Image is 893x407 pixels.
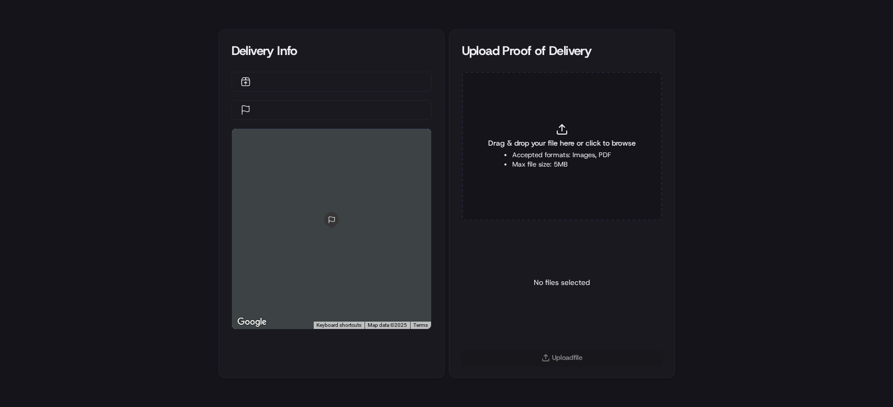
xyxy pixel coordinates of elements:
[534,277,590,288] p: No files selected
[462,42,662,59] div: Upload Proof of Delivery
[316,322,361,329] button: Keyboard shortcuts
[231,42,432,59] div: Delivery Info
[488,138,636,148] span: Drag & drop your file here or click to browse
[413,322,428,328] a: Terms (opens in new tab)
[232,129,431,329] div: 0
[235,315,269,329] img: Google
[512,150,611,160] li: Accepted formats: Images, PDF
[368,322,407,328] span: Map data ©2025
[512,160,611,169] li: Max file size: 5MB
[235,315,269,329] a: Open this area in Google Maps (opens a new window)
